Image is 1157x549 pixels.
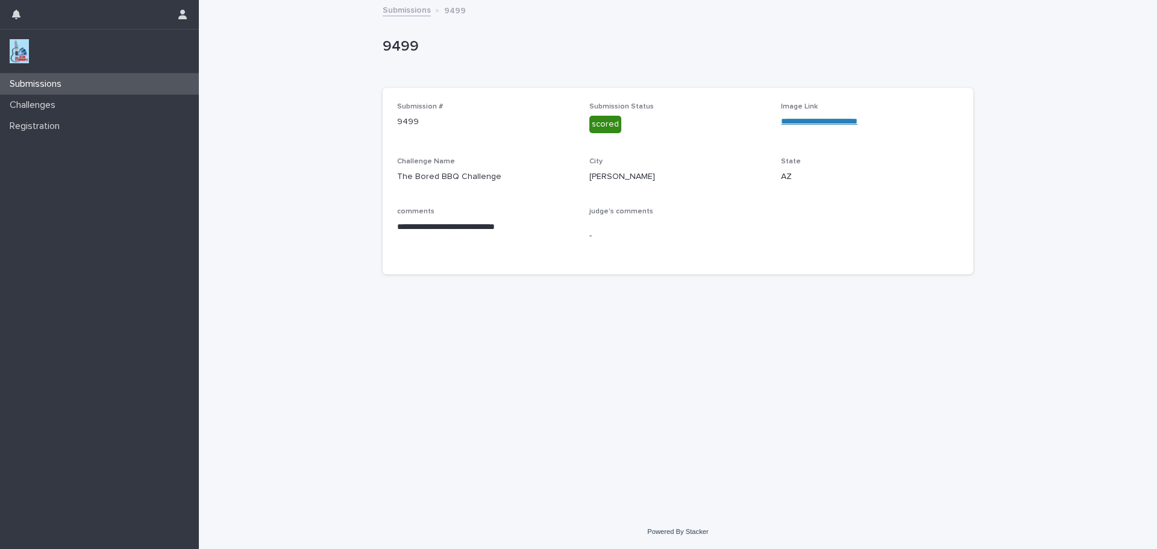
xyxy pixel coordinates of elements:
[10,39,29,63] img: jxsLJbdS1eYBI7rVAS4p
[781,171,959,183] p: AZ
[397,158,455,165] span: Challenge Name
[589,158,603,165] span: City
[5,78,71,90] p: Submissions
[397,103,443,110] span: Submission #
[647,528,708,535] a: Powered By Stacker
[589,230,767,242] p: -
[5,99,65,111] p: Challenges
[589,208,653,215] span: judge's comments
[397,116,575,128] p: 9499
[383,38,968,55] p: 9499
[589,116,621,133] div: scored
[397,171,575,183] p: The Bored BBQ Challenge
[397,208,434,215] span: comments
[5,121,69,132] p: Registration
[589,103,654,110] span: Submission Status
[589,171,767,183] p: [PERSON_NAME]
[383,2,431,16] a: Submissions
[781,158,801,165] span: State
[781,103,818,110] span: Image Link
[444,3,466,16] p: 9499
